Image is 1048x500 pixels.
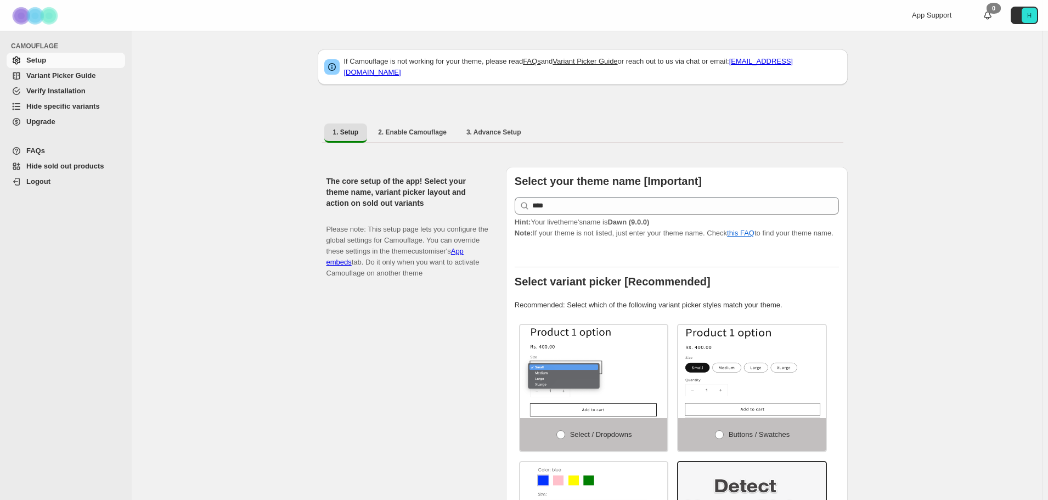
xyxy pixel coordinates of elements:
h2: The core setup of the app! Select your theme name, variant picker layout and action on sold out v... [326,176,488,209]
p: If Camouflage is not working for your theme, please read and or reach out to us via chat or email: [344,56,841,78]
a: Upgrade [7,114,125,130]
p: Recommended: Select which of the following variant picker styles match your theme. [515,300,839,311]
span: FAQs [26,147,45,155]
strong: Dawn (9.0.0) [607,218,649,226]
a: Logout [7,174,125,189]
p: Please note: This setup page lets you configure the global settings for Camouflage. You can overr... [326,213,488,279]
div: 0 [987,3,1001,14]
b: Select your theme name [Important] [515,175,702,187]
a: FAQs [7,143,125,159]
text: H [1027,12,1032,19]
a: Verify Installation [7,83,125,99]
span: CAMOUFLAGE [11,42,126,50]
span: Setup [26,56,46,64]
span: Your live theme's name is [515,218,650,226]
a: Hide specific variants [7,99,125,114]
img: Buttons / Swatches [678,325,826,418]
b: Select variant picker [Recommended] [515,276,711,288]
a: 0 [982,10,993,21]
span: Upgrade [26,117,55,126]
span: Hide specific variants [26,102,100,110]
span: App Support [912,11,951,19]
strong: Hint: [515,218,531,226]
a: this FAQ [727,229,754,237]
span: Logout [26,177,50,186]
span: Verify Installation [26,87,86,95]
a: Variant Picker Guide [7,68,125,83]
a: FAQs [523,57,541,65]
span: Select / Dropdowns [570,430,632,439]
span: Hide sold out products [26,162,104,170]
a: Setup [7,53,125,68]
span: 1. Setup [333,128,359,137]
span: Avatar with initials H [1022,8,1037,23]
button: Avatar with initials H [1011,7,1038,24]
span: 3. Advance Setup [466,128,521,137]
span: Variant Picker Guide [26,71,95,80]
a: Hide sold out products [7,159,125,174]
img: Camouflage [9,1,64,31]
span: 2. Enable Camouflage [378,128,447,137]
p: If your theme is not listed, just enter your theme name. Check to find your theme name. [515,217,839,239]
strong: Note: [515,229,533,237]
a: Variant Picker Guide [553,57,617,65]
img: Select / Dropdowns [520,325,668,418]
span: Buttons / Swatches [729,430,790,439]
